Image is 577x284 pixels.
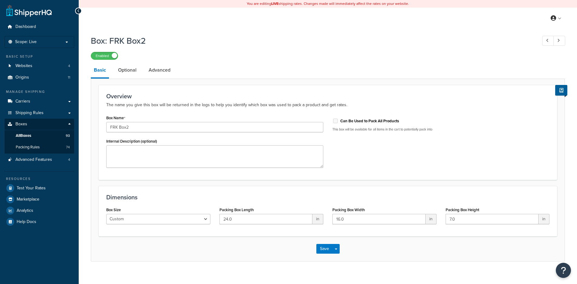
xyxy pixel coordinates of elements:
span: 4 [68,157,70,162]
a: Basic [91,63,109,79]
span: All Boxes [16,133,31,138]
span: Advanced Features [15,157,52,162]
span: Dashboard [15,24,36,29]
a: Previous Record [542,36,554,46]
li: Packing Rules [5,142,74,153]
li: Websites [5,60,74,72]
label: Box Size [106,208,121,212]
h3: Overview [106,93,549,100]
a: Test Your Rates [5,183,74,194]
a: Websites4 [5,60,74,72]
button: Save [316,244,333,254]
a: Packing Rules74 [5,142,74,153]
b: LIVE [271,1,279,6]
p: This box will be available for all items in the cart to potentially pack into [332,127,549,132]
span: Origins [15,75,29,80]
li: Origins [5,72,74,83]
a: Optional [115,63,140,77]
a: Carriers [5,96,74,107]
span: Test Your Rates [17,186,46,191]
span: Scope: Live [15,39,37,45]
p: The name you give this box will be returned in the logs to help you identify which box was used t... [106,101,549,109]
label: Enabled [91,52,118,59]
span: in [426,214,437,224]
span: Marketplace [17,197,39,202]
span: in [539,214,549,224]
a: Marketplace [5,194,74,205]
a: Next Record [553,36,565,46]
span: 74 [66,145,70,150]
span: Boxes [15,122,27,127]
a: Boxes [5,119,74,130]
span: Help Docs [17,219,36,225]
h1: Box: FRK Box2 [91,35,531,47]
span: Shipping Rules [15,110,44,116]
span: Analytics [17,208,33,213]
a: Help Docs [5,216,74,227]
a: Analytics [5,205,74,216]
a: AllBoxes93 [5,130,74,141]
a: Dashboard [5,21,74,32]
a: Origins11 [5,72,74,83]
li: Boxes [5,119,74,153]
span: Packing Rules [16,145,40,150]
h3: Dimensions [106,194,549,201]
span: Carriers [15,99,30,104]
input: This option can't be selected because the box is assigned to a dimensional rule [332,119,338,123]
span: 4 [68,63,70,69]
button: Open Resource Center [556,263,571,278]
span: 11 [68,75,70,80]
a: Shipping Rules [5,107,74,119]
a: Advanced Features4 [5,154,74,165]
label: Internal Description (optional) [106,139,157,144]
div: Manage Shipping [5,89,74,94]
label: Packing Box Length [219,208,254,212]
label: Packing Box Height [446,208,479,212]
span: in [312,214,323,224]
span: Websites [15,63,32,69]
span: 93 [66,133,70,138]
label: Can Be Used to Pack All Products [340,118,399,124]
label: Packing Box Width [332,208,365,212]
button: Show Help Docs [555,85,567,96]
a: Advanced [146,63,173,77]
div: Basic Setup [5,54,74,59]
div: Resources [5,176,74,181]
li: Advanced Features [5,154,74,165]
label: Box Name [106,116,125,120]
